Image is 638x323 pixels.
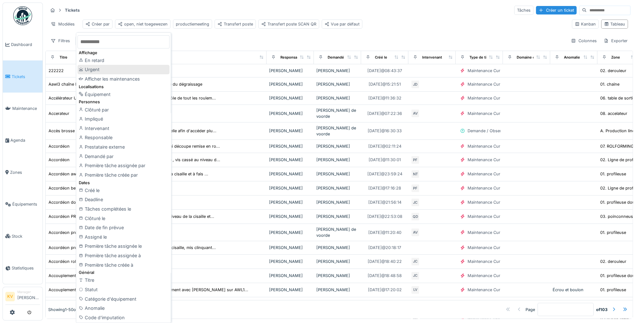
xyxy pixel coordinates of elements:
[49,229,90,235] div: Accordeon profileuse
[468,273,509,279] div: Maintenance Curative
[269,199,311,205] div: [PERSON_NAME]
[269,229,311,235] div: [PERSON_NAME]
[17,290,40,303] li: [PERSON_NAME]
[12,201,40,207] span: Équipements
[325,21,359,27] div: Vue par défaut
[78,161,170,170] div: Première tâche assignée par
[411,80,420,89] div: JD
[78,186,170,195] div: Créé le
[78,152,170,161] div: Demandé par
[78,90,170,99] div: Équipement
[600,287,626,293] div: 01. profileuse
[11,42,40,48] span: Dashboard
[12,233,40,239] span: Stock
[48,20,78,29] div: Modèles
[468,213,509,219] div: Maintenance Curative
[78,56,170,65] div: En retard
[78,84,170,90] div: Localisations
[316,245,359,251] div: [PERSON_NAME]
[596,307,607,313] strong: of 103
[78,105,170,115] div: Clôturé par
[49,258,91,264] div: Accordéon rolforming
[468,287,509,293] div: Maintenance Curative
[78,195,170,204] div: Deadline
[78,285,170,294] div: Statut
[600,68,626,74] div: 02. derouleur
[411,184,420,193] div: PF
[411,228,420,237] div: AV
[468,199,509,205] div: Maintenance Curative
[12,74,40,80] span: Tickets
[78,142,170,152] div: Prestataire externe
[411,300,420,309] div: LS
[600,213,635,219] div: 03. poinconneuse
[468,143,509,149] div: Maintenance Curative
[316,143,359,149] div: [PERSON_NAME]
[411,156,420,164] div: PF
[468,128,513,134] div: Demande / Observation
[316,81,359,87] div: [PERSON_NAME]
[78,214,170,223] div: Clôturé le
[78,180,170,186] div: Dates
[269,95,311,101] div: [PERSON_NAME]
[468,185,509,191] div: Maintenance Curative
[468,157,509,163] div: Maintenance Curative
[49,287,131,293] div: Accouplement principal de la profileuse HS
[468,245,509,251] div: Maintenance Curative
[78,294,170,304] div: Catégorie d'équipement
[411,198,420,207] div: JC
[316,287,359,293] div: [PERSON_NAME]
[368,199,401,205] div: [DATE] @ 21:56:14
[316,226,359,238] div: [PERSON_NAME] de voorde
[49,110,69,116] div: Accerateur
[49,185,78,191] div: Accordéon be2
[417,300,426,309] div: SP
[269,245,311,251] div: [PERSON_NAME]
[468,95,509,101] div: Maintenance Curative
[575,21,596,27] div: Kanban
[411,109,420,118] div: AV
[10,137,40,143] span: Agenda
[269,81,311,87] div: [PERSON_NAME]
[269,185,311,191] div: [PERSON_NAME]
[316,199,359,205] div: [PERSON_NAME]
[85,21,110,27] div: Créer par
[78,170,170,180] div: Première tâche créée par
[514,6,533,15] div: Tâches
[78,74,170,84] div: Afficher les maintenances
[269,273,311,279] div: [PERSON_NAME]
[468,110,509,116] div: Maintenance Curative
[49,95,82,101] div: Accélérateur Up2
[49,213,83,219] div: Accordéon PRC 2
[123,287,248,293] div: Démontage de l'accouplement avec [PERSON_NAME] sur AWL1...
[600,258,626,264] div: 02. derouleur
[469,55,494,60] div: Type de ticket
[600,110,627,116] div: 08. accelateur
[78,275,170,285] div: Titre
[600,229,626,235] div: 01. profileuse
[49,143,70,149] div: Accordéon
[60,55,67,60] div: Titre
[269,128,311,134] div: [PERSON_NAME]
[368,287,402,293] div: [DATE] @ 17:20:02
[12,105,40,111] span: Maintenance
[12,265,40,271] span: Statistiques
[78,241,170,251] div: Première tâche assignée le
[49,68,64,74] div: 222222
[600,143,634,149] div: 07. ROLFORMING
[78,65,170,74] div: Urgent
[78,251,170,260] div: Première tâche assignée à
[48,36,73,45] div: Filtres
[269,171,311,177] div: [PERSON_NAME]
[368,245,401,251] div: [DATE] @ 20:18:17
[261,21,316,27] div: Transfert poste SCAN QR
[611,55,620,60] div: Zone
[600,95,635,101] div: 06. table de sortie
[118,21,168,27] div: open, niet toegewezen
[367,110,402,116] div: [DATE] @ 07:22:36
[316,185,359,191] div: [PERSON_NAME]
[78,313,170,322] div: Code d'imputation
[78,204,170,214] div: Tâches complétées le
[49,157,70,163] div: Accordéon
[78,260,170,270] div: Première tâche créée à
